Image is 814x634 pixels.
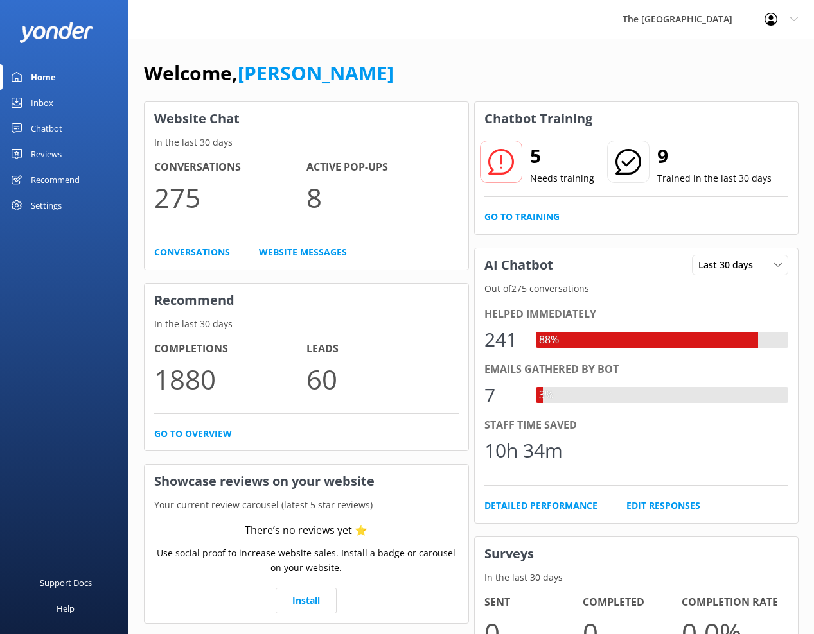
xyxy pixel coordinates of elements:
[245,522,367,539] div: There’s no reviews yet ⭐
[154,546,459,575] p: Use social proof to increase website sales. Install a badge or carousel on your website.
[31,90,53,116] div: Inbox
[145,498,468,512] p: Your current review carousel (latest 5 star reviews)
[154,427,232,441] a: Go to overview
[484,380,523,411] div: 7
[306,159,459,176] h4: Active Pop-ups
[144,58,394,89] h1: Welcome,
[475,248,563,282] h3: AI Chatbot
[145,317,468,331] p: In the last 30 days
[682,594,781,611] h4: Completion Rate
[306,341,459,357] h4: Leads
[484,594,583,611] h4: Sent
[698,258,761,272] span: Last 30 days
[57,595,75,621] div: Help
[475,102,602,135] h3: Chatbot Training
[475,537,799,570] h3: Surveys
[19,22,93,43] img: yonder-white-logo.png
[31,141,62,167] div: Reviews
[306,357,459,400] p: 60
[145,465,468,498] h3: Showcase reviews on your website
[657,171,772,185] p: Trained in the last 30 days
[626,499,700,513] a: Edit Responses
[154,245,230,259] a: Conversations
[145,135,468,150] p: In the last 30 days
[536,332,562,348] div: 88%
[536,387,556,404] div: 3%
[31,193,62,218] div: Settings
[31,64,56,90] div: Home
[154,357,306,400] p: 1880
[154,176,306,219] p: 275
[484,361,789,378] div: Emails gathered by bot
[154,341,306,357] h4: Completions
[530,171,594,185] p: Needs training
[306,176,459,219] p: 8
[484,417,789,434] div: Staff time saved
[484,499,597,513] a: Detailed Performance
[530,141,594,171] h2: 5
[40,570,92,595] div: Support Docs
[583,594,682,611] h4: Completed
[31,167,80,193] div: Recommend
[145,284,468,317] h3: Recommend
[484,324,523,355] div: 241
[484,210,560,224] a: Go to Training
[31,116,62,141] div: Chatbot
[259,245,347,259] a: Website Messages
[475,282,799,296] p: Out of 275 conversations
[484,306,789,323] div: Helped immediately
[484,435,563,466] div: 10h 34m
[238,60,394,86] a: [PERSON_NAME]
[154,159,306,176] h4: Conversations
[145,102,468,135] h3: Website Chat
[475,570,799,585] p: In the last 30 days
[657,141,772,171] h2: 9
[276,588,337,613] a: Install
